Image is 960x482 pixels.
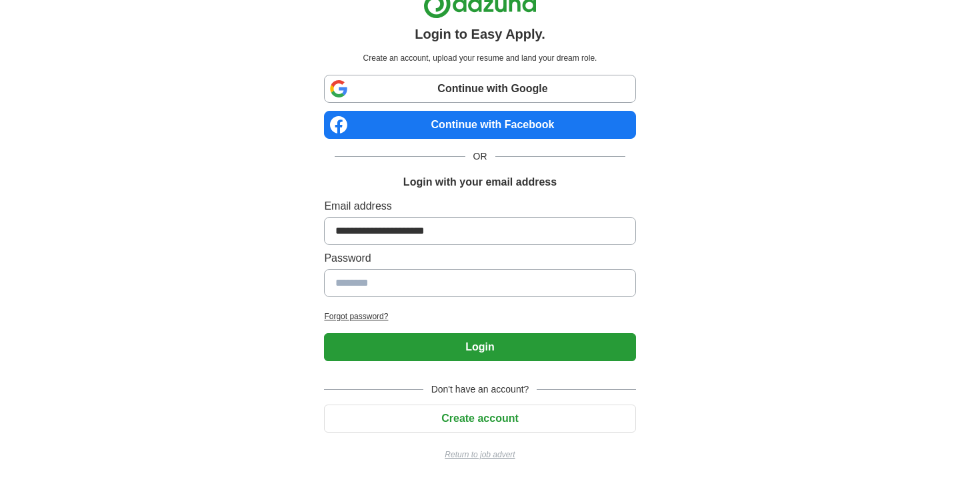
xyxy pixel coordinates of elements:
button: Create account [324,405,635,433]
a: Create account [324,413,635,424]
a: Continue with Google [324,75,635,103]
label: Email address [324,198,635,214]
h1: Login with your email address [403,174,557,190]
h1: Login to Easy Apply. [415,24,545,44]
label: Password [324,250,635,266]
a: Forgot password? [324,310,635,322]
a: Continue with Facebook [324,111,635,139]
button: Login [324,333,635,361]
a: Return to job advert [324,449,635,461]
p: Create an account, upload your resume and land your dream role. [327,52,633,64]
span: OR [465,150,495,164]
span: Don't have an account? [423,383,537,397]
